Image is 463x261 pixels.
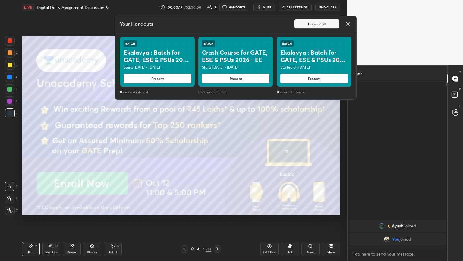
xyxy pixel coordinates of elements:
[5,60,17,70] div: 3
[294,19,339,29] button: Present all
[384,236,390,242] img: 92155e9b22ef4df58f3aabcf37ccfb9e.jpg
[202,49,269,63] h2: Crash Course for GATE, ESE & PSUs 2026 - EE
[214,6,216,9] div: 2
[288,251,292,254] div: Poll
[459,104,461,108] p: G
[277,89,279,94] span: 0
[277,89,351,95] p: showed interest
[5,84,17,94] div: 5
[202,74,269,83] button: Present
[5,36,17,46] div: 1
[387,225,391,228] img: no-rating-badge.077c3623.svg
[37,5,109,10] h4: Digital Dailly Assignment Discussion-9
[279,4,312,11] button: CLASS SETTINGS
[198,89,273,95] p: showed interest
[45,251,58,254] div: Highlight
[392,237,399,242] span: You
[198,89,201,94] span: 0
[348,219,447,246] div: grid
[315,4,340,11] button: End Class
[5,96,17,106] div: 6
[109,251,117,254] div: Select
[204,42,213,45] h6: BATCH
[5,48,17,58] div: 2
[263,251,276,254] div: Add Slide
[459,70,461,75] p: T
[5,108,17,118] div: 7
[392,224,405,228] span: Ayushi
[253,4,275,11] button: mute
[87,251,97,254] div: Shapes
[399,237,411,242] span: joined
[280,49,348,63] h2: Ekalavya : Batch for GATE, ESE & PSUs 2027 - EE - 4.0
[219,4,248,11] button: HANDOUTS
[124,49,191,63] h2: Ekalavya : Batch for GATE, ESE & PSUs 2027 - EC - 4.0
[125,42,135,45] h6: BATCH
[280,65,348,70] h5: Started on [DATE]
[120,89,122,94] span: 0
[120,21,289,27] h3: Your Handouts
[379,223,385,229] img: 3
[307,251,315,254] div: Zoom
[195,247,201,251] div: 4
[28,251,33,254] div: Pen
[97,244,99,247] div: L
[35,244,37,247] div: P
[5,194,18,203] div: X
[327,251,335,254] div: More
[55,244,58,247] div: H
[263,5,271,9] span: mute
[124,74,191,83] button: Present
[348,66,367,82] p: Chat
[22,4,34,11] div: LIVE
[282,42,292,45] h6: BATCH
[206,246,211,252] div: 351
[202,65,269,70] h5: Starts [DATE] • [DATE]
[5,72,17,82] div: 4
[117,244,119,247] div: S
[5,182,18,191] div: C
[5,206,18,215] div: Z
[67,251,76,254] div: Eraser
[203,247,204,251] div: /
[280,74,348,83] button: Present
[124,65,191,70] h5: Starts [DATE] • [DATE]
[405,224,416,228] span: joined
[459,87,461,92] p: D
[120,89,195,95] p: showed interest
